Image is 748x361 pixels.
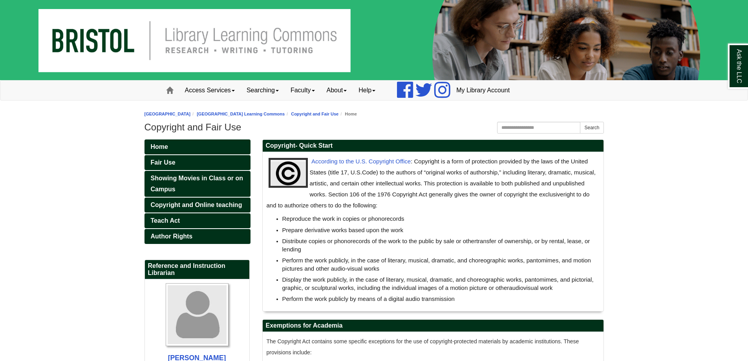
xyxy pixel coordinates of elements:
[311,158,411,165] a: According to the U.S. Copyright Office
[338,110,357,118] li: Home
[151,202,242,208] span: Copyright and Online teaching
[151,143,168,150] span: Home
[263,320,604,332] h2: Exemptions for Academia
[310,158,596,198] font: : Copyright is a form of protection provided by the laws of the United States (title 17, U.S.Code...
[282,227,404,233] span: Prepare derivative works based upon the work
[321,81,353,100] a: About
[282,257,591,272] span: visual works
[144,213,251,228] a: Teach Act
[151,175,243,192] span: Showing Movies in Class or on Campus
[179,81,241,100] a: Access Services
[580,122,604,134] button: Search
[282,276,594,291] span: audiovisual work
[282,215,404,222] span: Reproduce the work in copies or phonorecords
[241,81,285,100] a: Searching
[267,338,579,356] span: The Copyright Act contains some specific exceptions for the use of copyright-protected materials ...
[151,217,180,224] span: Teach Act
[282,257,591,272] font: Perform the work publicly, in the case of literary, musical, dramatic, and choreographic works, p...
[291,112,338,116] a: Copyright and Fair Use
[450,81,516,100] a: My Library Account
[144,122,604,133] h1: Copyright and Fair Use
[282,295,455,302] font: Perform the work publicly by means of a digital audio transmission
[282,238,590,253] span: transfer of ownership, or by rental, lease, or lending
[144,171,251,197] a: Showing Movies in Class or on Campus
[267,158,596,209] span: right to do and to authorize others to do the following:
[144,155,251,170] a: Fair Use
[144,110,604,118] nav: breadcrumb
[144,229,251,244] a: Author Rights
[197,112,285,116] a: [GEOGRAPHIC_DATA] Learning Commons
[282,238,476,244] font: Distribute copies or phonorecords of the work to the public by sale or other
[144,112,191,116] a: [GEOGRAPHIC_DATA]
[166,283,229,346] img: Profile Photo
[285,81,321,100] a: Faculty
[151,233,193,240] span: Author Rights
[144,139,251,154] a: Home
[145,260,249,279] h2: Reference and Instruction Librarian
[282,276,594,291] font: Display the work publicly, in the case of literary, musical, dramatic, and choreographic works, p...
[269,158,308,188] img: copyright
[353,81,381,100] a: Help
[151,159,176,166] span: Fair Use
[144,198,251,213] a: Copyright and Online teaching
[263,140,604,152] h2: Copyright- Quick Start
